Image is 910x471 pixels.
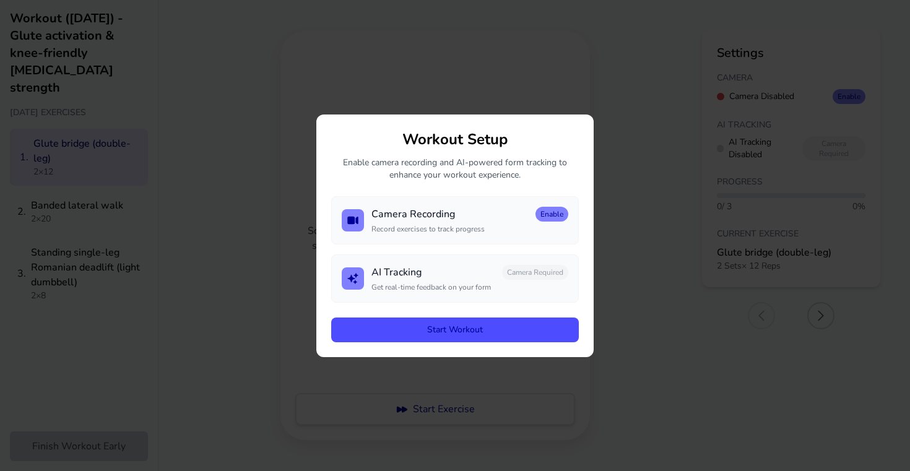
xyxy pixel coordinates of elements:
[502,265,568,280] button: Camera Required
[371,224,568,234] p: Record exercises to track progress
[535,207,568,222] button: Enable
[331,129,579,149] h2: Workout Setup
[371,282,568,292] p: Get real-time feedback on your form
[331,318,579,342] button: Start Workout
[371,265,422,280] h3: AI Tracking
[371,207,455,222] h3: Camera Recording
[331,157,579,181] p: Enable camera recording and AI-powered form tracking to enhance your workout experience.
